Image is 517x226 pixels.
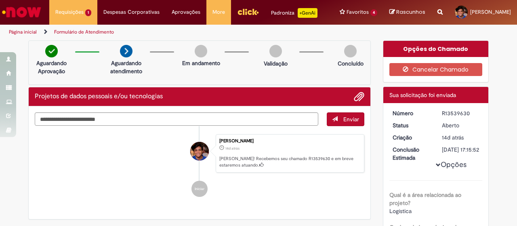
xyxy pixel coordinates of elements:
[225,146,240,151] time: 16/09/2025 13:15:48
[45,45,58,57] img: check-circle-green.png
[389,8,425,16] a: Rascunhos
[389,191,461,207] b: Qual é a área relacionada ao projeto?
[442,134,464,141] span: 14d atrás
[396,8,425,16] span: Rascunhos
[1,4,42,20] img: ServiceNow
[338,59,364,68] p: Concluído
[182,59,220,67] p: Em andamento
[35,126,364,205] ul: Histórico de tíquete
[470,8,511,15] span: [PERSON_NAME]
[32,59,71,75] p: Aguardando Aprovação
[103,8,160,16] span: Despesas Corporativas
[237,6,259,18] img: click_logo_yellow_360x200.png
[120,45,132,57] img: arrow-next.png
[354,91,364,102] button: Adicionar anexos
[370,9,377,16] span: 4
[225,146,240,151] span: 14d atrás
[190,142,209,161] div: Thomaz Guimaraes Meireles
[9,29,37,35] a: Página inicial
[264,59,288,68] p: Validação
[442,146,479,154] div: [DATE] 17:15:52
[442,134,464,141] time: 16/09/2025 13:15:48
[269,45,282,57] img: img-circle-grey.png
[389,207,412,215] span: Logística
[6,25,338,40] ul: Trilhas de página
[55,8,84,16] span: Requisições
[343,116,359,123] span: Enviar
[35,93,163,100] h2: Projetos de dados pessoais e/ou tecnologias Histórico de tíquete
[35,112,318,126] textarea: Digite sua mensagem aqui...
[85,9,91,16] span: 1
[35,134,364,173] li: Thomaz Guimaraes Meireles
[389,91,456,99] span: Sua solicitação foi enviada
[442,121,479,129] div: Aberto
[389,63,483,76] button: Cancelar Chamado
[327,112,364,126] button: Enviar
[442,133,479,142] div: 16/09/2025 13:15:48
[298,8,317,18] p: +GenAi
[271,8,317,18] div: Padroniza
[387,109,436,117] dt: Número
[344,45,357,57] img: img-circle-grey.png
[387,146,436,162] dt: Conclusão Estimada
[219,156,360,168] p: [PERSON_NAME]! Recebemos seu chamado R13539630 e em breve estaremos atuando.
[54,29,114,35] a: Formulário de Atendimento
[347,8,369,16] span: Favoritos
[442,109,479,117] div: R13539630
[212,8,225,16] span: More
[387,133,436,142] dt: Criação
[195,45,207,57] img: img-circle-grey.png
[383,41,489,57] div: Opções do Chamado
[107,59,146,75] p: Aguardando atendimento
[219,139,360,144] div: [PERSON_NAME]
[387,121,436,129] dt: Status
[172,8,200,16] span: Aprovações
